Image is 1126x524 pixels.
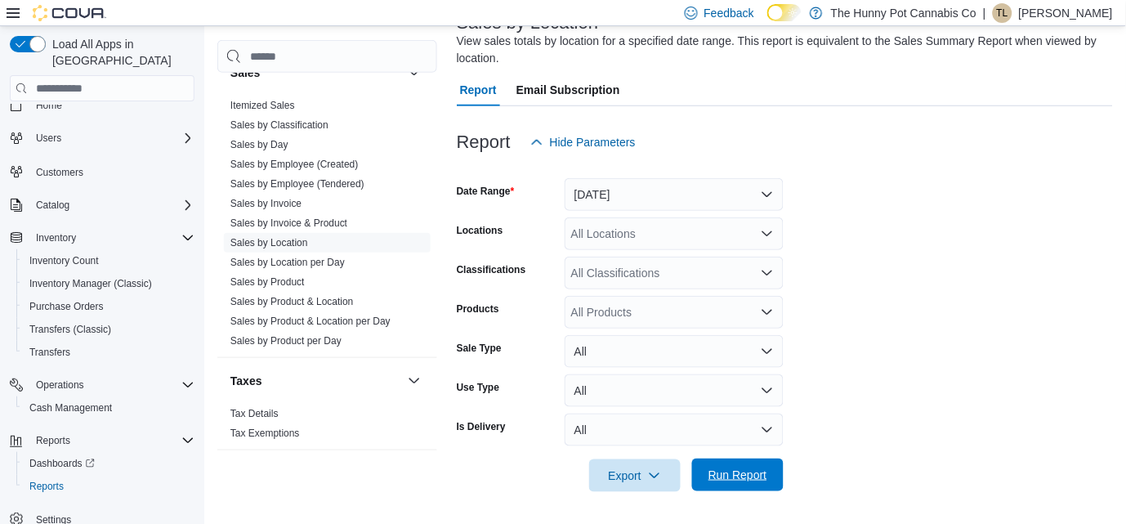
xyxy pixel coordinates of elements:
[230,408,279,419] a: Tax Details
[16,249,201,272] button: Inventory Count
[230,276,305,288] a: Sales by Product
[565,414,784,446] button: All
[29,161,194,181] span: Customers
[230,296,354,307] a: Sales by Product & Location
[230,236,308,249] span: Sales by Location
[16,272,201,295] button: Inventory Manager (Classic)
[457,342,502,355] label: Sale Type
[230,178,364,190] a: Sales by Employee (Tendered)
[23,398,118,418] a: Cash Management
[29,323,111,336] span: Transfers (Classic)
[16,318,201,341] button: Transfers (Classic)
[404,371,424,391] button: Taxes
[230,99,295,112] span: Itemized Sales
[230,65,401,81] button: Sales
[3,374,201,396] button: Operations
[524,126,642,159] button: Hide Parameters
[33,5,106,21] img: Cova
[3,159,201,183] button: Customers
[457,132,511,152] h3: Report
[457,420,506,433] label: Is Delivery
[457,185,515,198] label: Date Range
[23,297,110,316] a: Purchase Orders
[831,3,976,23] p: The Hunny Pot Cannabis Co
[29,401,112,414] span: Cash Management
[761,266,774,280] button: Open list of options
[230,217,347,229] a: Sales by Invoice & Product
[36,434,70,447] span: Reports
[761,306,774,319] button: Open list of options
[761,227,774,240] button: Open list of options
[457,33,1105,67] div: View sales totals by location for a specified date range. This report is equivalent to the Sales ...
[23,398,194,418] span: Cash Management
[36,231,76,244] span: Inventory
[29,277,152,290] span: Inventory Manager (Classic)
[457,263,526,276] label: Classifications
[457,224,503,237] label: Locations
[457,381,499,394] label: Use Type
[404,63,424,83] button: Sales
[516,74,620,106] span: Email Subscription
[36,99,62,112] span: Home
[230,275,305,289] span: Sales by Product
[29,195,76,215] button: Catalog
[3,127,201,150] button: Users
[29,254,99,267] span: Inventory Count
[3,429,201,452] button: Reports
[29,480,64,493] span: Reports
[230,177,364,190] span: Sales by Employee (Tendered)
[230,315,391,328] span: Sales by Product & Location per Day
[29,431,194,450] span: Reports
[29,300,104,313] span: Purchase Orders
[29,95,194,115] span: Home
[565,335,784,368] button: All
[230,158,359,171] span: Sales by Employee (Created)
[29,346,70,359] span: Transfers
[16,396,201,419] button: Cash Management
[217,404,437,450] div: Taxes
[230,335,342,347] a: Sales by Product per Day
[230,407,279,420] span: Tax Details
[36,166,83,179] span: Customers
[16,295,201,318] button: Purchase Orders
[217,96,437,357] div: Sales
[36,132,61,145] span: Users
[3,194,201,217] button: Catalog
[230,295,354,308] span: Sales by Product & Location
[230,373,401,389] button: Taxes
[692,459,784,491] button: Run Report
[23,477,194,496] span: Reports
[460,74,497,106] span: Report
[708,467,767,483] span: Run Report
[230,159,359,170] a: Sales by Employee (Created)
[29,375,91,395] button: Operations
[230,373,262,389] h3: Taxes
[230,65,261,81] h3: Sales
[230,217,347,230] span: Sales by Invoice & Product
[230,316,391,327] a: Sales by Product & Location per Day
[230,427,300,440] span: Tax Exemptions
[230,119,328,131] a: Sales by Classification
[589,459,681,492] button: Export
[16,341,201,364] button: Transfers
[704,5,754,21] span: Feedback
[230,119,328,132] span: Sales by Classification
[23,477,70,496] a: Reports
[23,251,105,271] a: Inventory Count
[230,334,342,347] span: Sales by Product per Day
[767,4,802,21] input: Dark Mode
[230,197,302,210] span: Sales by Invoice
[550,134,636,150] span: Hide Parameters
[983,3,986,23] p: |
[23,274,194,293] span: Inventory Manager (Classic)
[16,475,201,498] button: Reports
[23,343,194,362] span: Transfers
[230,138,288,151] span: Sales by Day
[36,199,69,212] span: Catalog
[23,320,118,339] a: Transfers (Classic)
[457,302,499,316] label: Products
[29,128,68,148] button: Users
[29,195,194,215] span: Catalog
[29,228,194,248] span: Inventory
[23,454,194,473] span: Dashboards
